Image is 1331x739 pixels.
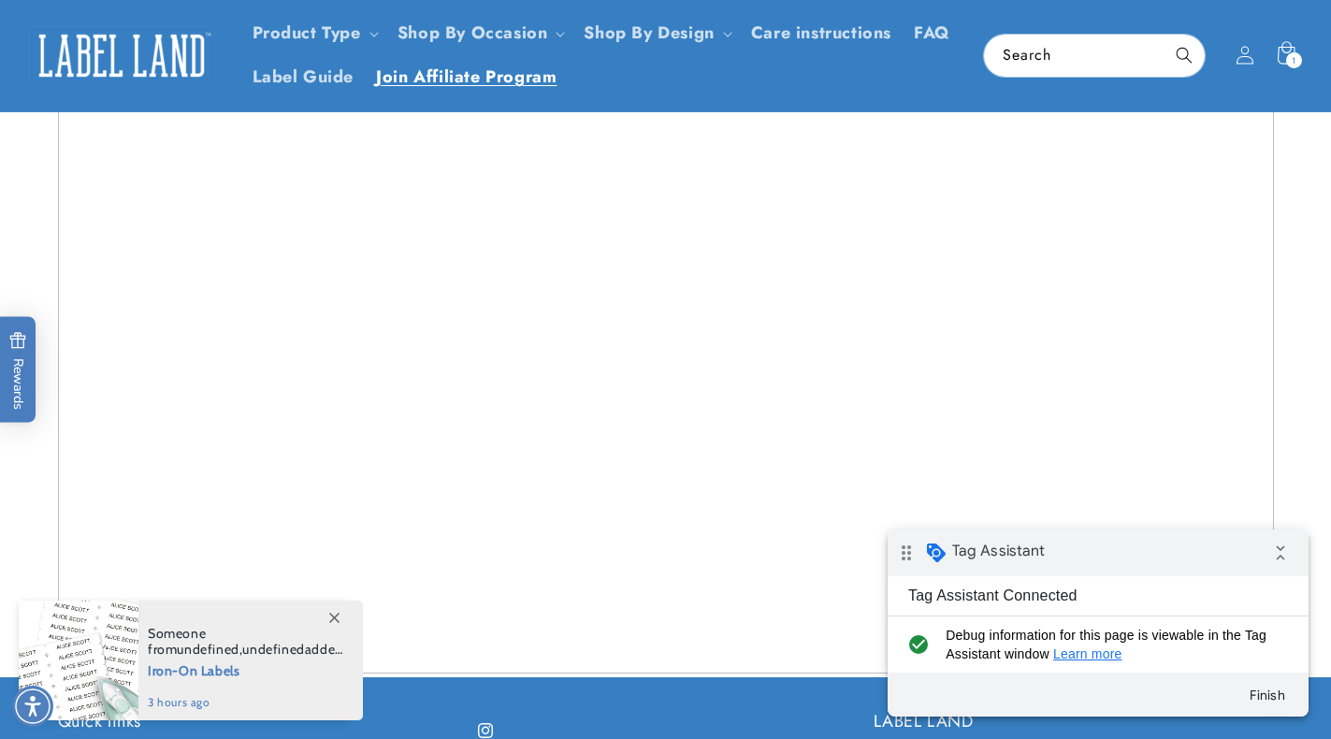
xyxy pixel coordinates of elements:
span: Label Guide [253,66,354,88]
h2: LABEL LAND [874,711,1274,732]
iframe: __TAG_ASSISTANT_BADGE [888,529,1309,717]
span: Join Affiliate Program [376,66,557,88]
summary: Shop By Design [572,11,739,55]
span: 1 [1292,52,1296,68]
a: Care instructions [740,11,903,55]
span: Rewards [9,332,27,410]
summary: Product Type [241,11,386,55]
div: Accessibility Menu [12,686,53,727]
span: undefined [177,641,239,658]
a: FAQ [903,11,962,55]
button: Close gorgias live chat [309,7,365,63]
span: Care instructions [751,22,891,44]
button: Search [1164,35,1205,76]
a: Label Land [22,20,223,92]
a: Shop By Design [584,21,714,45]
span: 3 hours ago [148,694,343,711]
iframe: partners-uppromote [59,1,1273,673]
a: Join Affiliate Program [365,55,568,99]
span: Shop By Occasion [398,22,548,44]
img: Label Land [28,26,215,84]
h2: Quick links [58,711,458,732]
span: undefined [242,641,304,658]
span: FAQ [914,22,950,44]
span: Iron-On Labels [148,658,343,681]
span: Someone from , added this product to their cart. [148,626,343,658]
summary: Shop By Occasion [386,11,573,55]
a: Product Type [253,21,361,45]
a: Label Guide [241,55,366,99]
textarea: Type your message here [16,24,245,47]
